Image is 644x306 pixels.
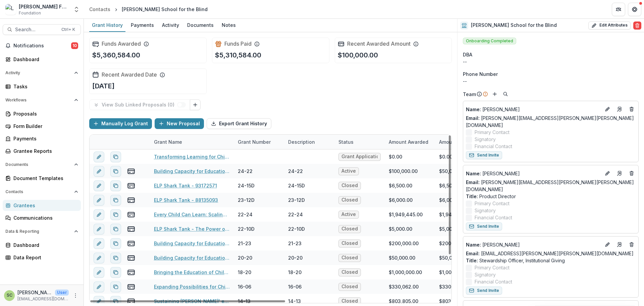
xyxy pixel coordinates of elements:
h2: [PERSON_NAME] School for the Blind [471,23,557,28]
span: Name : [466,242,481,248]
div: 24-15D [238,182,255,189]
a: Notes [219,19,238,32]
p: $5,310,584.00 [215,50,261,60]
button: Search [501,90,509,98]
a: Communications [3,212,81,223]
a: Go to contact [614,239,625,250]
div: Grant Number [234,135,284,149]
button: Open Workflows [3,95,81,105]
div: 24-15D [288,182,305,189]
button: Edit [603,169,611,177]
div: $5,000.00 [439,225,463,232]
h2: Recent Awarded Date [102,72,157,78]
button: New Proposal [155,118,204,129]
div: $1,000,000.00 [389,269,422,276]
div: [PERSON_NAME] Fund for the Blind [19,3,69,10]
button: Edit [603,241,611,249]
span: Documents [5,162,71,167]
a: Grantee Reports [3,145,81,157]
button: Duplicate proposal [110,180,121,191]
span: Closed [341,255,358,261]
div: $330,062.00 [439,283,469,290]
span: Workflows [5,98,71,102]
button: view-payments [127,239,135,248]
span: Primary Contact [475,129,509,136]
div: $330,062.00 [389,283,419,290]
p: View Sub Linked Proposals ( 0 ) [102,102,177,108]
div: $6,000.00 [439,196,463,204]
p: $100,000.00 [338,50,378,60]
p: User [55,290,69,296]
div: 18-20 [238,269,251,276]
span: Active [341,168,356,174]
div: 24-22 [288,168,303,175]
p: [PERSON_NAME] [17,289,52,296]
span: Closed [341,284,358,290]
nav: breadcrumb [87,4,210,14]
div: 20-20 [238,254,252,261]
button: Send Invite [466,151,502,159]
div: 22-24 [238,211,253,218]
a: Data Report [3,252,81,263]
button: Add [491,90,499,98]
button: Search... [3,24,81,35]
h2: Funds Awarded [102,41,141,47]
span: Activity [5,71,71,75]
button: Link Grants [190,99,201,110]
div: Amount Paid [435,135,485,149]
button: edit [94,209,104,220]
div: Grant Name [150,138,186,145]
div: 14-13 [238,298,251,305]
button: View Sub Linked Proposals (0) [89,99,190,110]
span: Email: [466,251,480,256]
span: Email: [466,179,480,185]
p: [PERSON_NAME] [466,106,601,113]
button: edit [94,224,104,234]
div: Dashboard [13,56,75,63]
button: Open Activity [3,68,81,78]
div: Ctrl + K [60,26,76,33]
span: Signatory [475,207,496,214]
span: Email: [466,115,480,121]
a: Grantees [3,200,81,211]
span: Financial Contact [475,278,512,285]
span: Financial Contact [475,143,512,150]
span: Notifications [13,43,71,49]
div: 18-20 [288,269,302,276]
div: Grant Name [150,135,234,149]
button: view-payments [127,182,135,190]
p: [PERSON_NAME] [466,241,601,248]
span: Closed [341,241,358,246]
a: Name: [PERSON_NAME] [466,170,601,177]
button: view-payments [127,211,135,219]
a: Building Capacity for Educational Leadership and [MEDICAL_DATA] Recovery in [GEOGRAPHIC_DATA] [DA... [154,240,230,247]
button: edit [94,195,104,206]
a: ELP Shark Tank - The Power of Innovation - 74282127 [154,225,230,232]
div: 23-12D [238,196,255,204]
p: Stewardship Officer, Institutional Giving [466,257,636,264]
p: [DATE] [92,81,115,91]
div: -- [463,58,639,65]
div: $50,000.00 [389,254,415,261]
button: view-payments [127,254,135,262]
div: Amount Awarded [385,138,432,145]
p: Team [463,91,476,98]
span: Name : [466,171,481,176]
div: 21-23 [238,240,251,247]
a: Name: [PERSON_NAME] [466,106,601,113]
button: Duplicate proposal [110,281,121,292]
span: Signatory [475,271,496,278]
div: 24-22 [238,168,253,175]
div: $0.00 [389,153,402,160]
span: Signatory [475,136,496,143]
button: Manually Log Grant [89,118,152,129]
div: Amount Awarded [385,135,435,149]
div: $803,805.00 [439,298,469,305]
button: Deletes [628,105,636,113]
span: Grant Application Submitted [341,154,378,160]
button: Duplicate proposal [110,253,121,263]
button: Duplicate proposal [110,151,121,162]
button: view-payments [127,225,135,233]
button: Duplicate proposal [110,238,121,249]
